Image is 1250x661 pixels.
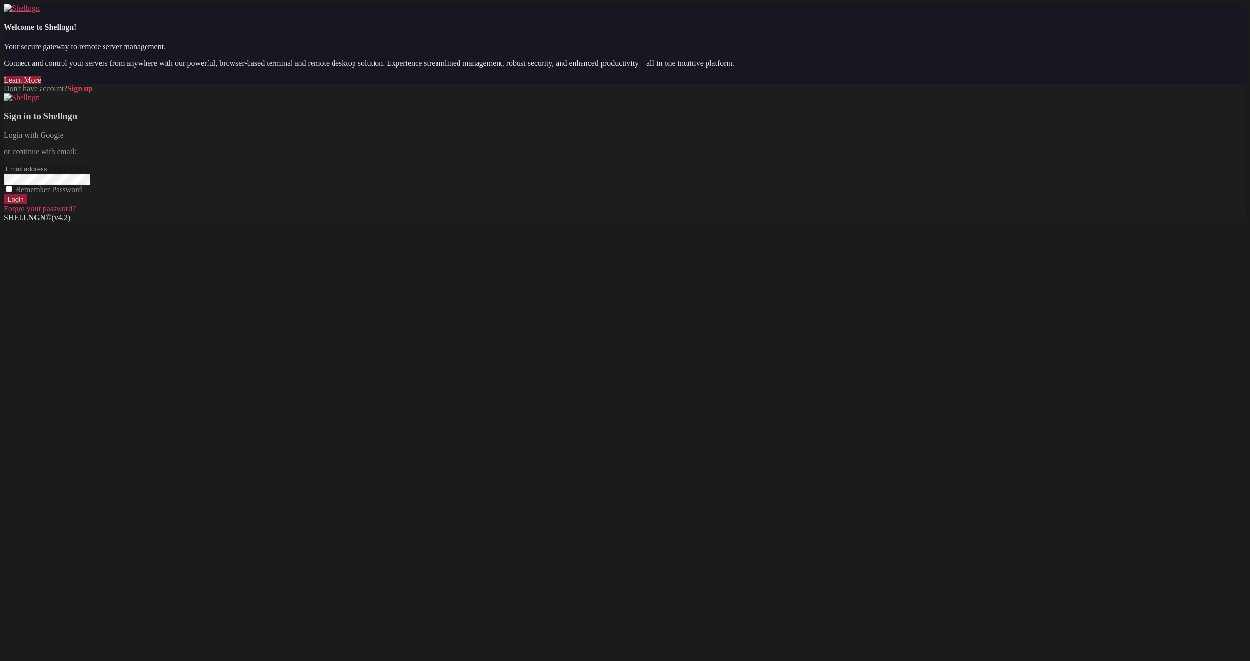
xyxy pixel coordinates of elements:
span: 4.2.0 [52,213,71,222]
img: Shellngn [4,4,40,13]
input: Login [4,194,28,205]
span: Remember Password [16,186,82,194]
input: Email address [4,164,90,174]
p: or continue with email: [4,147,1246,156]
div: Don't have account? [4,84,1246,93]
p: Connect and control your servers from anywhere with our powerful, browser-based terminal and remo... [4,59,1246,68]
input: Remember Password [6,186,12,192]
p: Your secure gateway to remote server management. [4,42,1246,51]
a: Login with Google [4,131,63,139]
h4: Welcome to Shellngn! [4,23,1246,32]
a: Learn More [4,76,41,84]
span: SHELL © [4,213,70,222]
b: NGN [28,213,46,222]
img: Shellngn [4,93,40,102]
a: Sign up [67,84,93,93]
a: Forgot your password? [4,205,76,213]
h3: Sign in to Shellngn [4,111,1246,122]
